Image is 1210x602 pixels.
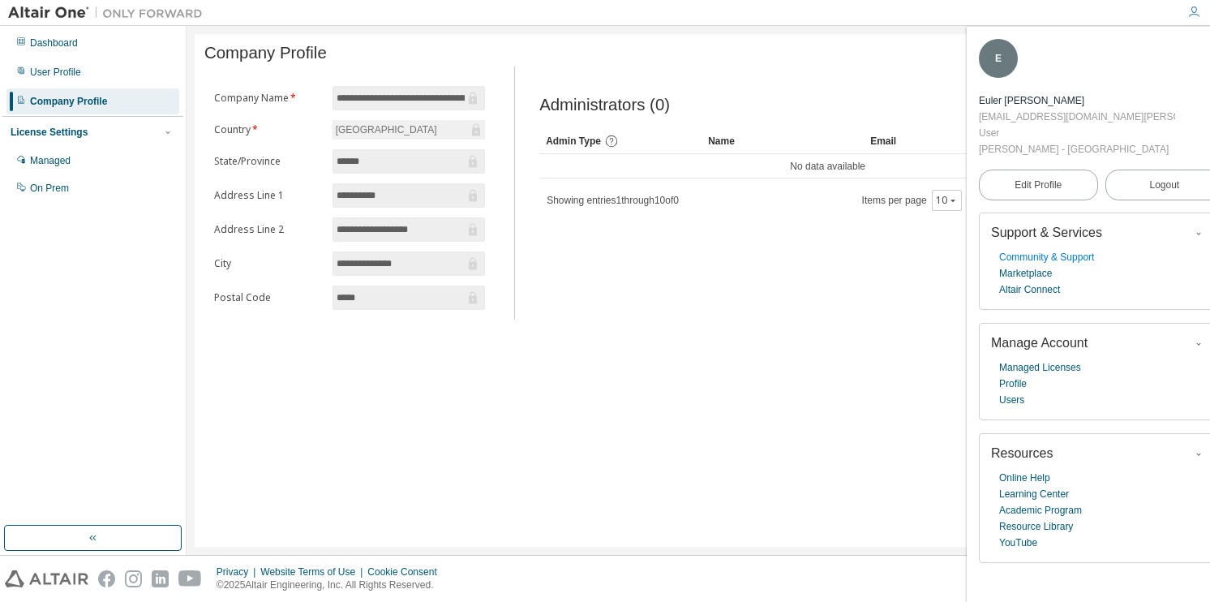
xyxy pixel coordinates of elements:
button: 10 [936,194,958,207]
img: linkedin.svg [152,570,169,587]
td: No data available [539,154,1116,178]
div: On Prem [30,182,69,195]
label: Address Line 2 [214,223,323,236]
div: License Settings [11,126,88,139]
span: Administrators (0) [539,96,670,114]
div: Managed [30,154,71,167]
label: City [214,257,323,270]
a: Marketplace [999,265,1052,282]
div: Website Terms of Use [260,565,367,578]
a: YouTube [999,535,1037,551]
a: Academic Program [999,502,1082,518]
div: Privacy [217,565,260,578]
p: © 2025 Altair Engineering, Inc. All Rights Reserved. [217,578,447,592]
span: Support & Services [991,226,1102,239]
img: altair_logo.svg [5,570,88,587]
img: youtube.svg [178,570,202,587]
div: [EMAIL_ADDRESS][DOMAIN_NAME][PERSON_NAME] [979,109,1175,125]
a: Community & Support [999,249,1094,265]
div: Cookie Consent [367,565,446,578]
a: Altair Connect [999,282,1060,298]
div: User Profile [30,66,81,79]
span: Logout [1149,177,1179,193]
div: [PERSON_NAME] - [GEOGRAPHIC_DATA] [979,141,1175,157]
span: Admin Type [546,135,601,147]
img: Altair One [8,5,211,21]
div: Euler Uribe Sanchez [979,92,1175,109]
div: User [979,125,1175,141]
span: Resources [991,446,1053,460]
span: Items per page [862,190,962,211]
span: Manage Account [991,336,1088,350]
div: Name [708,128,857,154]
label: Address Line 1 [214,189,323,202]
div: Email [870,128,1019,154]
img: instagram.svg [125,570,142,587]
div: [GEOGRAPHIC_DATA] [333,121,440,139]
a: Profile [999,376,1027,392]
a: Users [999,392,1024,408]
img: facebook.svg [98,570,115,587]
div: [GEOGRAPHIC_DATA] [333,120,485,140]
label: Country [214,123,323,136]
a: Online Help [999,470,1050,486]
label: Postal Code [214,291,323,304]
a: Learning Center [999,486,1069,502]
div: Company Profile [30,95,107,108]
label: State/Province [214,155,323,168]
a: Managed Licenses [999,359,1081,376]
div: Dashboard [30,37,78,49]
span: E [995,53,1002,64]
a: Edit Profile [979,170,1098,200]
span: Company Profile [204,44,327,62]
label: Company Name [214,92,323,105]
span: Edit Profile [1015,178,1062,191]
span: Showing entries 1 through 10 of 0 [547,195,679,206]
a: Resource Library [999,518,1073,535]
